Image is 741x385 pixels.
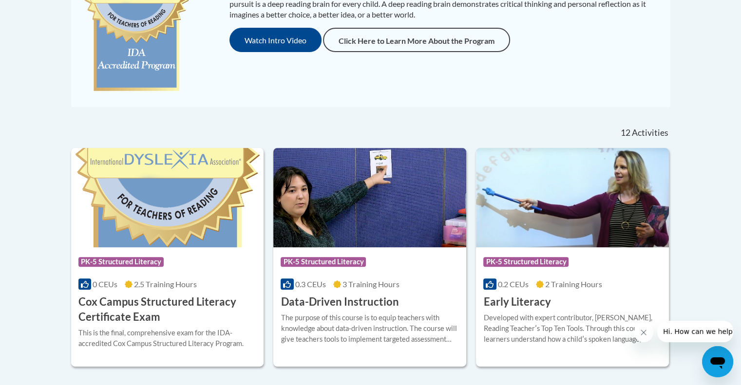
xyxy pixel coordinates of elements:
[6,7,79,15] span: Hi. How can we help?
[342,279,399,289] span: 3 Training Hours
[476,148,669,366] a: Course LogoPK-5 Structured Literacy0.2 CEUs2 Training Hours Early LiteracyDeveloped with expert c...
[545,279,602,289] span: 2 Training Hours
[632,128,668,138] span: Activities
[634,323,653,342] iframe: Close message
[483,294,551,310] h3: Early Literacy
[78,257,164,267] span: PK-5 Structured Literacy
[483,257,569,267] span: PK-5 Structured Literacy
[71,148,264,366] a: Course LogoPK-5 Structured Literacy0 CEUs2.5 Training Hours Cox Campus Structured Literacy Certif...
[78,294,257,325] h3: Cox Campus Structured Literacy Certificate Exam
[498,279,529,289] span: 0.2 CEUs
[78,328,257,349] div: This is the final, comprehensive exam for the IDA-accredited Cox Campus Structured Literacy Program.
[93,279,117,289] span: 0 CEUs
[483,312,662,345] div: Developed with expert contributor, [PERSON_NAME], Reading Teacherʹs Top Ten Tools. Through this c...
[295,279,326,289] span: 0.3 CEUs
[476,148,669,247] img: Course Logo
[71,148,264,247] img: Course Logo
[281,294,399,310] h3: Data-Driven Instruction
[323,28,510,52] a: Click Here to Learn More About the Program
[620,128,630,138] span: 12
[134,279,197,289] span: 2.5 Training Hours
[229,28,322,52] button: Watch Intro Video
[657,321,733,342] iframe: Message from company
[702,346,733,377] iframe: Button to launch messaging window
[273,148,466,247] img: Course Logo
[281,257,366,267] span: PK-5 Structured Literacy
[273,148,466,366] a: Course LogoPK-5 Structured Literacy0.3 CEUs3 Training Hours Data-Driven InstructionThe purpose of...
[281,312,459,345] div: The purpose of this course is to equip teachers with knowledge about data-driven instruction. The...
